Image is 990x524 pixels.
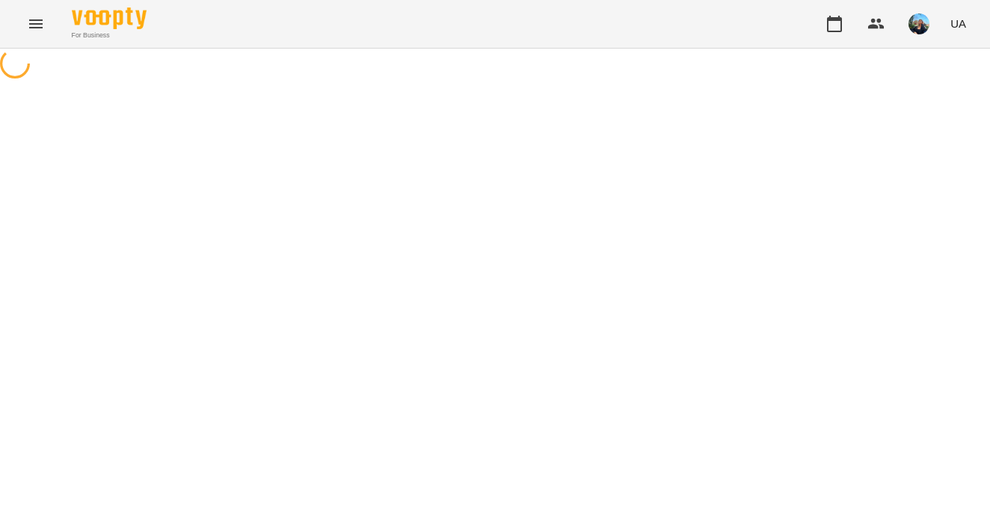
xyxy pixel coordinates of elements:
[18,6,54,42] button: Menu
[72,31,147,40] span: For Business
[72,7,147,29] img: Voopty Logo
[950,16,966,31] span: UA
[944,10,972,37] button: UA
[908,13,929,34] img: 2af6091e25fda313b10444cbfb289e4d.jpg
